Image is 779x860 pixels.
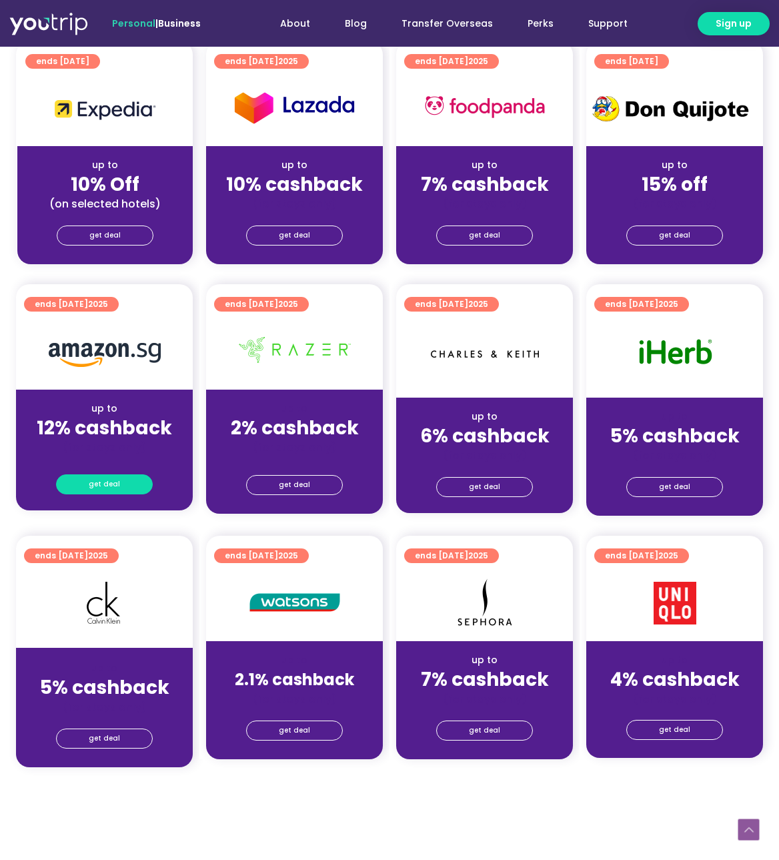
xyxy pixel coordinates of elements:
[217,402,372,416] div: up to
[27,661,182,675] div: up to
[468,55,488,67] span: 2025
[421,171,549,197] strong: 7% cashback
[605,548,678,563] span: ends [DATE]
[279,476,310,494] span: get deal
[158,17,201,30] a: Business
[226,171,363,197] strong: 10% cashback
[27,440,182,454] div: (for stays only)
[237,11,645,36] nav: Menu
[384,11,510,36] a: Transfer Overseas
[217,197,372,211] div: (for stays only)
[24,548,119,563] a: ends [DATE]2025
[225,54,298,69] span: ends [DATE]
[235,669,354,691] strong: 2.1% cashback
[415,548,488,563] span: ends [DATE]
[594,548,689,563] a: ends [DATE]2025
[698,12,770,35] a: Sign up
[225,548,298,563] span: ends [DATE]
[88,298,108,310] span: 2025
[626,720,723,740] a: get deal
[415,54,488,69] span: ends [DATE]
[246,226,343,246] a: get deal
[231,415,359,441] strong: 2% cashback
[327,11,384,36] a: Blog
[407,197,562,211] div: (for stays only)
[56,729,153,749] a: get deal
[510,11,571,36] a: Perks
[279,721,310,740] span: get deal
[659,226,690,245] span: get deal
[468,298,488,310] span: 2025
[246,475,343,495] a: get deal
[25,54,100,69] a: ends [DATE]
[112,17,155,30] span: Personal
[659,478,690,496] span: get deal
[469,478,500,496] span: get deal
[112,17,201,30] span: |
[28,158,182,172] div: up to
[88,550,108,561] span: 2025
[57,226,153,246] a: get deal
[642,171,708,197] strong: 15% off
[716,17,752,31] span: Sign up
[658,550,678,561] span: 2025
[89,729,120,748] span: get deal
[407,410,562,424] div: up to
[626,477,723,497] a: get deal
[420,423,550,449] strong: 6% cashback
[571,11,645,36] a: Support
[626,226,723,246] a: get deal
[89,226,121,245] span: get deal
[35,297,108,312] span: ends [DATE]
[217,653,372,667] div: up to
[407,692,562,706] div: (for stays only)
[214,297,309,312] a: ends [DATE]2025
[24,297,119,312] a: ends [DATE]2025
[421,667,549,693] strong: 7% cashback
[71,171,139,197] strong: 10% Off
[217,692,372,706] div: (for stays only)
[27,700,182,714] div: (for stays only)
[36,54,89,69] span: ends [DATE]
[404,54,499,69] a: ends [DATE]2025
[217,440,372,454] div: (for stays only)
[407,158,562,172] div: up to
[659,721,690,739] span: get deal
[415,297,488,312] span: ends [DATE]
[597,197,752,211] div: (for stays only)
[597,448,752,462] div: (for stays only)
[469,721,500,740] span: get deal
[225,297,298,312] span: ends [DATE]
[278,550,298,561] span: 2025
[56,474,153,494] a: get deal
[597,158,752,172] div: up to
[436,721,533,741] a: get deal
[605,54,658,69] span: ends [DATE]
[278,55,298,67] span: 2025
[407,653,562,667] div: up to
[35,548,108,563] span: ends [DATE]
[40,675,169,701] strong: 5% cashback
[610,667,740,693] strong: 4% cashback
[263,11,327,36] a: About
[28,197,182,211] div: (on selected hotels)
[278,298,298,310] span: 2025
[597,410,752,424] div: up to
[436,477,533,497] a: get deal
[436,226,533,246] a: get deal
[407,448,562,462] div: (for stays only)
[89,475,120,494] span: get deal
[214,548,309,563] a: ends [DATE]2025
[468,550,488,561] span: 2025
[214,54,309,69] a: ends [DATE]2025
[597,653,752,667] div: up to
[594,297,689,312] a: ends [DATE]2025
[27,402,182,416] div: up to
[597,692,752,706] div: (for stays only)
[404,548,499,563] a: ends [DATE]2025
[469,226,500,245] span: get deal
[404,297,499,312] a: ends [DATE]2025
[37,415,172,441] strong: 12% cashback
[658,298,678,310] span: 2025
[217,158,372,172] div: up to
